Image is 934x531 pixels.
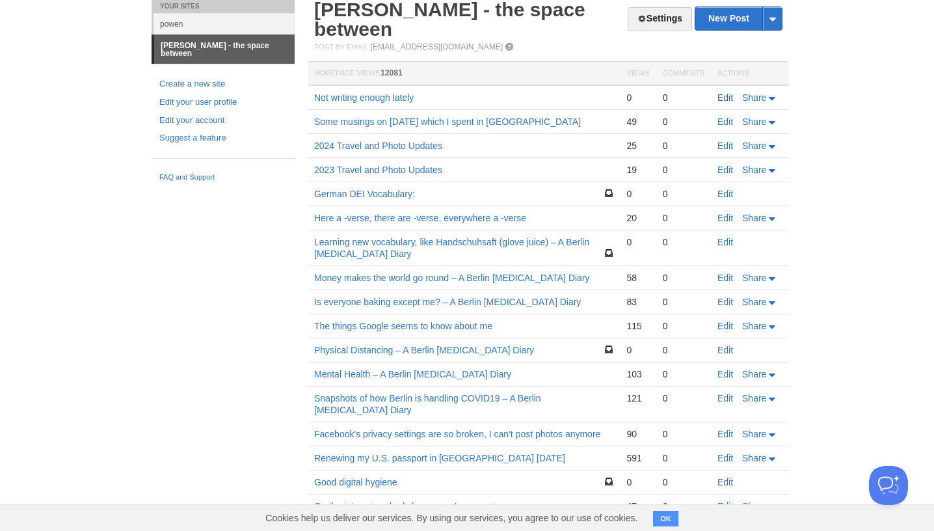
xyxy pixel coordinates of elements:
a: powen [153,13,295,34]
div: 115 [626,320,649,332]
a: Suggest a feature [159,131,287,145]
a: [EMAIL_ADDRESS][DOMAIN_NAME] [371,42,503,51]
div: 0 [663,476,704,488]
a: [PERSON_NAME] - the space between [154,35,295,64]
div: 0 [626,236,649,248]
a: Edit [717,453,733,463]
a: Edit your user profile [159,96,287,109]
span: Cookies help us deliver our services. By using our services, you agree to our use of cookies. [252,505,650,531]
div: 0 [663,296,704,308]
a: Edit [717,165,733,175]
div: 0 [626,188,649,200]
a: Snapshots of how Berlin is handling COVID19 – A Berlin [MEDICAL_DATA] Diary [314,393,541,415]
span: Share [742,453,766,463]
span: Share [742,273,766,283]
a: Settings [628,7,692,31]
div: 0 [626,344,649,356]
div: 83 [626,296,649,308]
span: Share [742,165,766,175]
a: Here a -verse, there are -verse, everywhere a -verse [314,213,526,223]
span: Share [742,92,766,103]
a: Edit [717,501,733,511]
div: 0 [663,236,704,248]
a: Edit [717,189,733,199]
span: 12081 [380,68,402,77]
div: 0 [663,320,704,332]
div: 0 [663,212,704,224]
a: Physical Distancing – A Berlin [MEDICAL_DATA] Diary [314,345,534,355]
div: 0 [663,452,704,464]
a: Edit [717,393,733,403]
a: Some musings on [DATE] which I spent in [GEOGRAPHIC_DATA] [314,116,581,127]
div: 0 [626,92,649,103]
a: Facebook's privacy settings are so broken, I can't post photos anymore [314,429,600,439]
span: Share [742,213,766,223]
a: On the internet, nobody knows you're a curator [314,501,503,511]
span: Share [742,116,766,127]
a: New Post [695,7,782,30]
th: Comments [656,62,711,86]
div: 591 [626,452,649,464]
div: 121 [626,392,649,404]
a: Mental Health – A Berlin [MEDICAL_DATA] Diary [314,369,511,379]
div: 19 [626,164,649,176]
a: German DEI Vocabulary: [314,189,415,199]
a: Edit [717,477,733,487]
div: 103 [626,368,649,380]
a: The things Google seems to know about me [314,321,492,331]
div: 90 [626,428,649,440]
a: Is everyone baking except me? – A Berlin [MEDICAL_DATA] Diary [314,297,581,307]
span: Share [742,393,766,403]
th: Homepage Views [308,62,620,86]
a: 2024 Travel and Photo Updates [314,141,442,151]
div: 0 [663,272,704,284]
span: Share [742,141,766,151]
a: Edit [717,321,733,331]
a: Edit [717,237,733,247]
a: FAQ and Support [159,172,287,184]
div: 20 [626,212,649,224]
a: Edit [717,273,733,283]
a: Edit [717,345,733,355]
a: 2023 Travel and Photo Updates [314,165,442,175]
a: Edit [717,141,733,151]
a: Learning new vocabulary, like Handschuhsaft (glove juice) – A Berlin [MEDICAL_DATA] Diary [314,237,589,259]
button: OK [653,511,678,526]
div: 0 [663,344,704,356]
a: Edit [717,369,733,379]
span: Share [742,429,766,439]
a: Edit [717,92,733,103]
div: 49 [626,116,649,128]
div: 0 [663,92,704,103]
div: 0 [626,476,649,488]
div: 58 [626,272,649,284]
div: 0 [663,392,704,404]
a: Create a new site [159,77,287,91]
span: Share [742,501,766,511]
a: Renewing my U.S. passport in [GEOGRAPHIC_DATA] [DATE] [314,453,565,463]
a: Edit your account [159,114,287,128]
a: Edit [717,116,733,127]
th: Actions [711,62,789,86]
div: 0 [663,164,704,176]
span: Share [742,321,766,331]
th: Views [620,62,656,86]
div: 0 [663,140,704,152]
div: 0 [663,188,704,200]
div: 0 [663,368,704,380]
a: Edit [717,297,733,307]
iframe: Help Scout Beacon - Open [869,466,908,505]
div: 47 [626,500,649,512]
a: Not writing enough lately [314,92,414,103]
a: Edit [717,213,733,223]
div: 25 [626,140,649,152]
span: Share [742,369,766,379]
a: Edit [717,429,733,439]
div: 0 [663,116,704,128]
span: Post by Email [314,43,368,51]
a: Good digital hygiene [314,477,397,487]
div: 0 [663,500,704,512]
div: 0 [663,428,704,440]
span: Share [742,297,766,307]
a: Money makes the world go round – A Berlin [MEDICAL_DATA] Diary [314,273,590,283]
